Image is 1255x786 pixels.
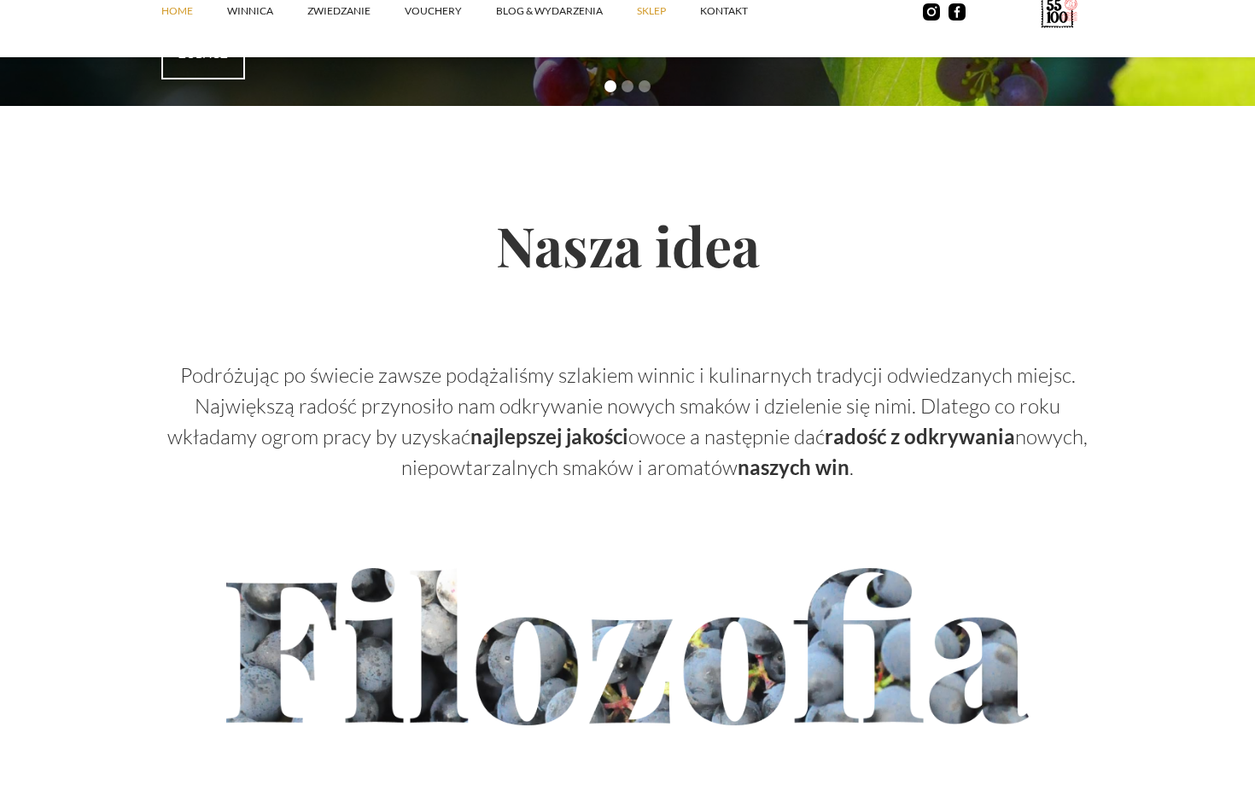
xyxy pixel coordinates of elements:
[470,424,628,449] strong: najlepszej jakości
[604,80,616,92] div: Show slide 1 of 3
[825,424,1015,449] strong: radość z odkrywania
[496,208,760,281] strong: Nasza idea
[161,360,1094,483] p: Podróżując po świecie zawsze podążaliśmy szlakiem winnic i kulinarnych tradycji odwiedzanych miej...
[738,455,849,479] strong: naszych win
[622,80,633,92] div: Show slide 2 of 3
[639,80,651,92] div: Show slide 3 of 3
